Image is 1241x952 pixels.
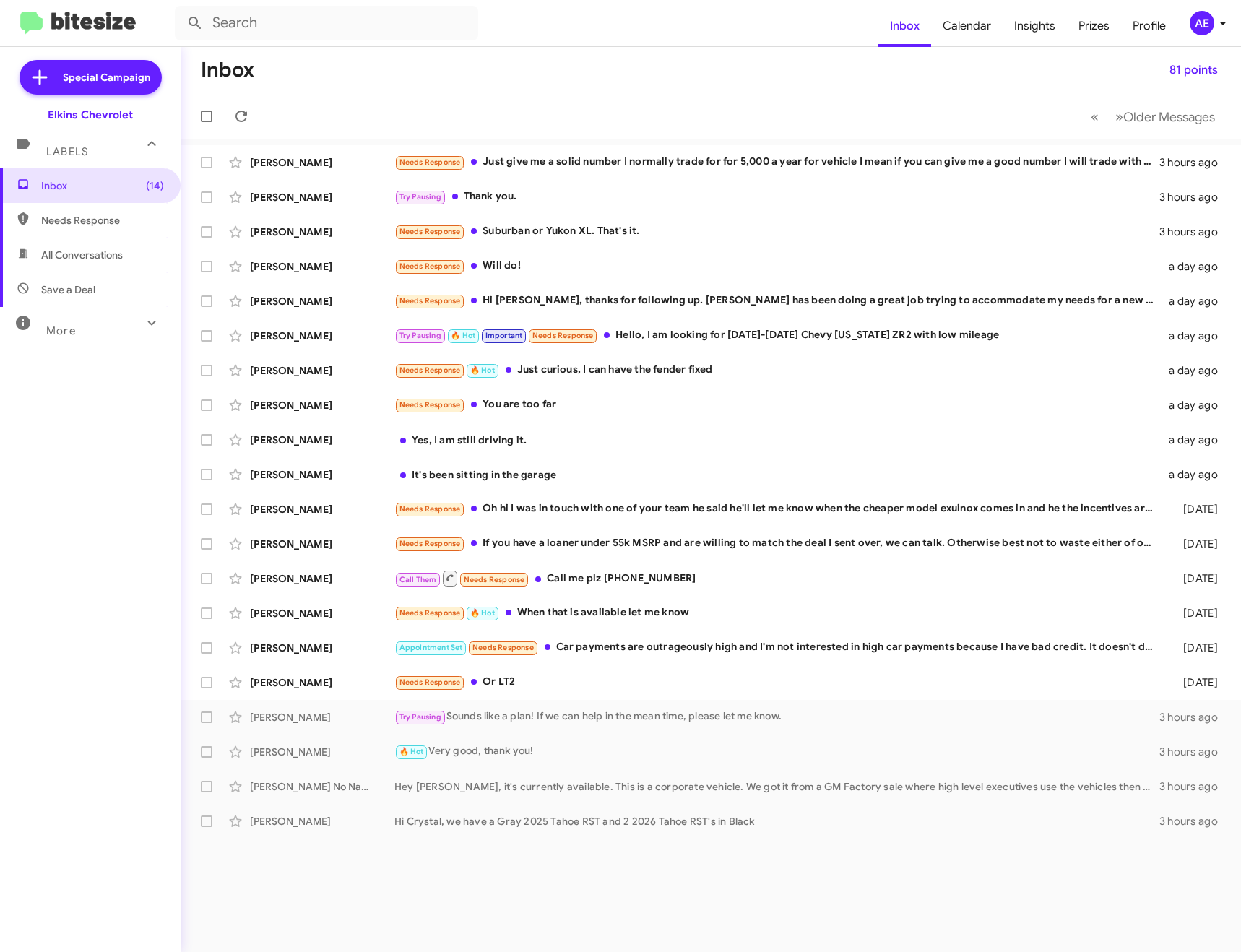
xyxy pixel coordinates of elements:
div: [PERSON_NAME] [250,641,394,655]
span: 🔥 Hot [451,331,475,340]
div: [PERSON_NAME] [250,259,394,274]
div: [PERSON_NAME] [250,329,394,343]
span: Needs Response [399,365,461,375]
a: Insights [1003,5,1067,47]
div: [PERSON_NAME] [250,606,394,620]
div: [PERSON_NAME] [250,190,394,204]
button: 81 points [1158,57,1229,83]
div: a day ago [1162,363,1229,378]
span: Inbox [41,178,164,193]
div: 3 hours ago [1159,225,1229,239]
span: Needs Response [399,539,461,548]
div: [DATE] [1162,571,1229,586]
div: [PERSON_NAME] [250,571,394,586]
div: 3 hours ago [1159,155,1229,170]
div: [PERSON_NAME] [250,363,394,378]
button: Previous [1082,102,1107,131]
a: Calendar [931,5,1003,47]
div: Suburban or Yukon XL. That's it. [394,223,1159,240]
div: a day ago [1162,467,1229,482]
div: a day ago [1162,433,1229,447]
div: Hey [PERSON_NAME], it's currently available. This is a corporate vehicle. We got it from a GM Fac... [394,779,1159,794]
nav: Page navigation example [1083,102,1224,131]
span: » [1115,108,1123,126]
h1: Inbox [201,59,254,82]
div: [PERSON_NAME] No Name [250,779,394,794]
div: Very good, thank you! [394,743,1159,760]
div: [DATE] [1162,537,1229,551]
div: 3 hours ago [1159,710,1229,724]
div: [PERSON_NAME] [250,675,394,690]
div: Yes, I am still driving it. [394,433,1162,447]
div: If you have a loaner under 55k MSRP and are willing to match the deal I sent over, we can talk. O... [394,535,1162,552]
span: Needs Response [41,213,164,228]
div: Oh hi I was in touch with one of your team he said he'll let me know when the cheaper model exuin... [394,501,1162,517]
a: Special Campaign [20,60,162,95]
div: When that is available let me know [394,605,1162,621]
span: Needs Response [399,227,461,236]
div: [DATE] [1162,675,1229,690]
div: [PERSON_NAME] [250,537,394,551]
div: 3 hours ago [1159,190,1229,204]
span: Try Pausing [399,712,441,722]
a: Inbox [878,5,931,47]
div: Hello, I am looking for [DATE]-[DATE] Chevy [US_STATE] ZR2 with low mileage [394,327,1162,344]
span: Appointment Set [399,643,463,652]
a: Prizes [1067,5,1121,47]
span: 🔥 Hot [470,365,495,375]
span: Important [485,331,523,340]
span: More [46,324,76,337]
a: Profile [1121,5,1177,47]
div: a day ago [1162,398,1229,412]
span: Needs Response [399,504,461,514]
div: Or LT2 [394,674,1162,691]
span: Needs Response [399,608,461,618]
div: [PERSON_NAME] [250,398,394,412]
div: 3 hours ago [1159,814,1229,828]
div: Elkins Chevrolet [48,108,133,122]
div: a day ago [1162,294,1229,308]
span: 🔥 Hot [399,747,424,756]
div: Just give me a solid number I normally trade for for 5,000 a year for vehicle I mean if you can g... [394,154,1159,170]
span: Call Them [399,575,437,584]
div: [PERSON_NAME] [250,294,394,308]
div: [PERSON_NAME] [250,433,394,447]
span: Older Messages [1123,109,1215,125]
span: Needs Response [399,678,461,687]
div: [PERSON_NAME] [250,710,394,724]
span: « [1091,108,1099,126]
div: Car payments are outrageously high and I'm not interested in high car payments because I have bad... [394,639,1162,656]
input: Search [175,6,478,40]
span: Needs Response [399,400,461,410]
div: Just curious, I can have the fender fixed [394,362,1162,378]
span: Needs Response [399,261,461,271]
span: Try Pausing [399,331,441,340]
div: [DATE] [1162,606,1229,620]
div: a day ago [1162,259,1229,274]
div: [PERSON_NAME] [250,502,394,516]
div: [PERSON_NAME] [250,814,394,828]
span: 🔥 Hot [470,608,495,618]
button: Next [1107,102,1224,131]
div: You are too far [394,397,1162,413]
span: (14) [146,178,164,193]
div: [PERSON_NAME] [250,225,394,239]
span: 81 points [1169,57,1218,83]
div: It's been sitting in the garage [394,467,1162,482]
div: Hi [PERSON_NAME], thanks for following up. [PERSON_NAME] has been doing a great job trying to acc... [394,293,1162,309]
div: a day ago [1162,329,1229,343]
span: Needs Response [532,331,594,340]
div: [PERSON_NAME] [250,467,394,482]
div: [DATE] [1162,502,1229,516]
div: 3 hours ago [1159,745,1229,759]
div: [PERSON_NAME] [250,155,394,170]
div: Hi Crystal, we have a Gray 2025 Tahoe RST and 2 2026 Tahoe RST's in Black [394,814,1159,828]
button: AE [1177,11,1225,35]
span: Special Campaign [63,70,150,85]
span: Labels [46,145,88,158]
